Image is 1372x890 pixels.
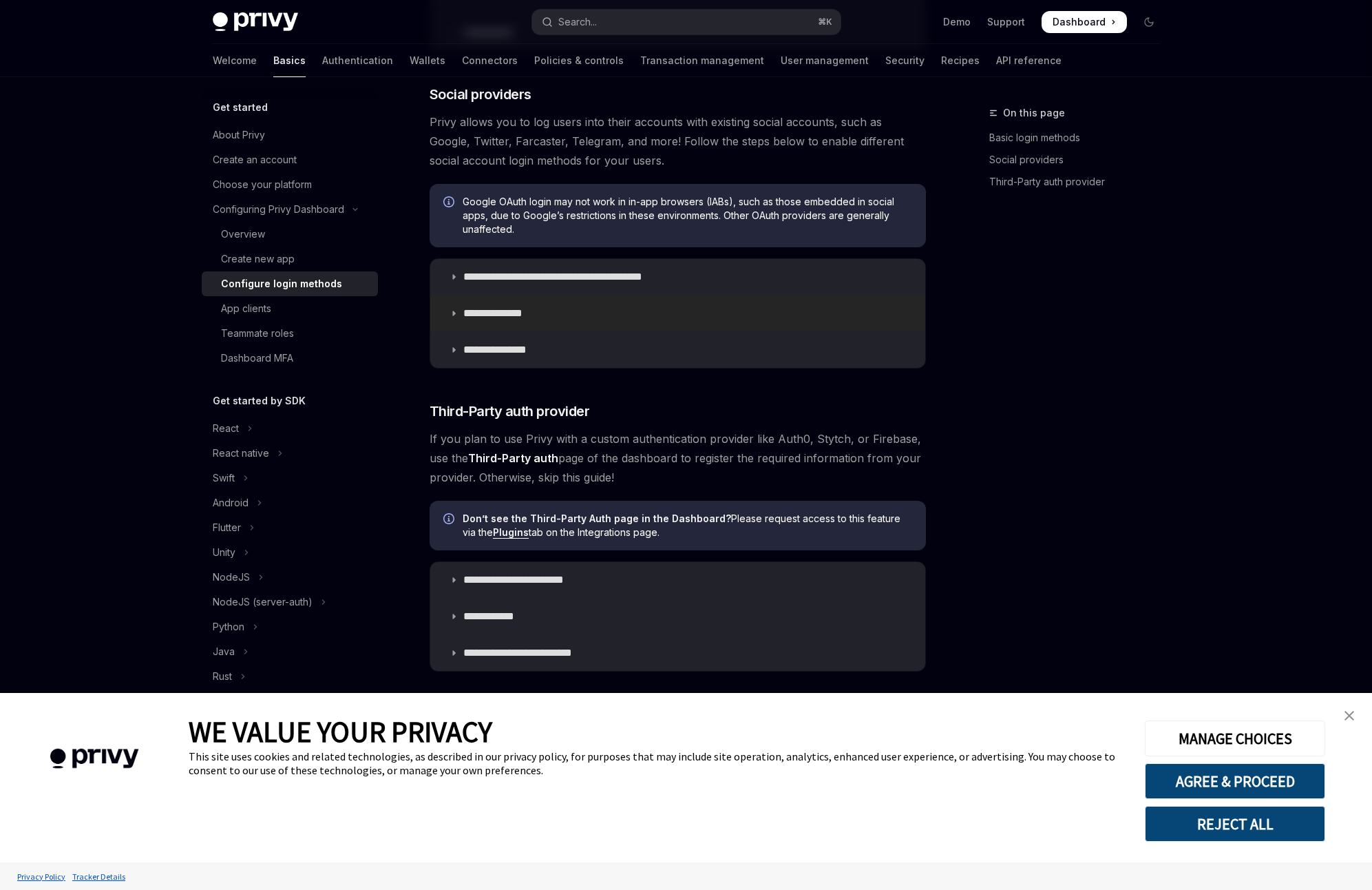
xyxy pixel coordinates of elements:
img: company logo [21,729,168,789]
a: Demo [943,15,971,29]
a: Configure login methods [202,271,378,296]
a: Basics [273,44,306,77]
button: Toggle NodeJS section [202,565,378,590]
span: WE VALUE YOUR PRIVACY [189,714,492,749]
a: Security [885,44,925,77]
div: Python [213,619,244,635]
h5: Get started by SDK [213,393,306,409]
a: API reference [996,44,1062,77]
a: Wallets [410,44,445,77]
h5: Get started [213,99,268,116]
button: Toggle NodeJS (server-auth) section [202,590,378,614]
div: Create new app [221,251,295,267]
button: AGREE & PROCEED [1145,763,1325,799]
a: Social providers [989,149,1171,171]
button: Toggle Flutter section [202,515,378,540]
button: Toggle dark mode [1138,11,1160,33]
button: Toggle Android section [202,490,378,515]
img: close banner [1344,711,1354,721]
div: Rust [213,668,232,685]
span: Third-Party auth provider [430,402,590,421]
div: Unity [213,544,235,561]
div: Create an account [213,152,297,168]
a: Basic login methods [989,127,1171,149]
strong: Third-Party auth [468,451,558,465]
button: MANAGE CHOICES [1145,721,1325,756]
a: User management [781,44,869,77]
a: Create new app [202,247,378,271]
div: Search... [558,14,597,30]
button: Toggle Python section [202,614,378,639]
a: About Privy [202,123,378,147]
svg: Info [443,196,457,210]
div: App clients [221,300,271,317]
span: ⌘ K [818,17,832,28]
button: Toggle Configuring Privy Dashboard section [202,197,378,222]
a: Choose your platform [202,172,378,197]
div: React [213,420,239,437]
a: Dashboard MFA [202,346,378,371]
a: Third-Party auth provider [989,171,1171,193]
span: Social providers [430,85,531,104]
div: Dashboard MFA [221,350,293,366]
a: Create an account [202,147,378,172]
button: Toggle React section [202,416,378,441]
div: React native [213,445,269,462]
div: About Privy [213,127,265,143]
button: REJECT ALL [1145,806,1325,842]
span: Google OAuth login may not work in in-app browsers (IABs), such as those embedded in social apps,... [463,195,912,236]
div: Swift [213,470,235,486]
button: Toggle Java section [202,639,378,664]
button: Toggle React native section [202,441,378,466]
span: Please request access to this feature via the tab on the Integrations page. [463,512,912,539]
a: Support [987,15,1025,29]
div: This site uses cookies and related technologies, as described in our privacy policy, for purposes... [189,749,1124,777]
div: Choose your platform [213,176,312,193]
strong: Don’t see the Third-Party Auth page in the Dashboard? [463,513,731,524]
a: Overview [202,222,378,247]
button: Toggle Swift section [202,466,378,490]
a: Teammate roles [202,321,378,346]
a: Authentication [322,44,393,77]
a: Privacy Policy [14,865,69,889]
div: Flutter [213,519,241,536]
div: Configure login methods [221,276,342,292]
span: Privy allows you to log users into their accounts with existing social accounts, such as Google, ... [430,112,926,170]
a: Welcome [213,44,257,77]
a: Dashboard [1042,11,1127,33]
div: Java [213,643,235,660]
div: NodeJS (server-auth) [213,594,313,610]
a: Tracker Details [69,865,129,889]
button: Toggle Rust section [202,664,378,689]
div: Android [213,495,249,511]
span: Dashboard [1053,15,1106,29]
svg: Info [443,513,457,527]
div: NodeJS [213,569,250,586]
a: Plugins [493,526,529,539]
a: App clients [202,296,378,321]
button: Toggle REST API section [202,689,378,714]
a: Policies & controls [534,44,624,77]
a: Connectors [462,44,518,77]
a: Transaction management [640,44,764,77]
img: dark logo [213,12,298,32]
a: close banner [1336,702,1363,729]
button: Toggle Unity section [202,540,378,565]
div: Teammate roles [221,325,294,342]
span: On this page [1003,105,1065,121]
a: Recipes [941,44,980,77]
div: Configuring Privy Dashboard [213,201,344,218]
button: Open search [532,10,841,34]
span: If you plan to use Privy with a custom authentication provider like Auth0, Stytch, or Firebase, u... [430,429,926,487]
div: Overview [221,226,265,242]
